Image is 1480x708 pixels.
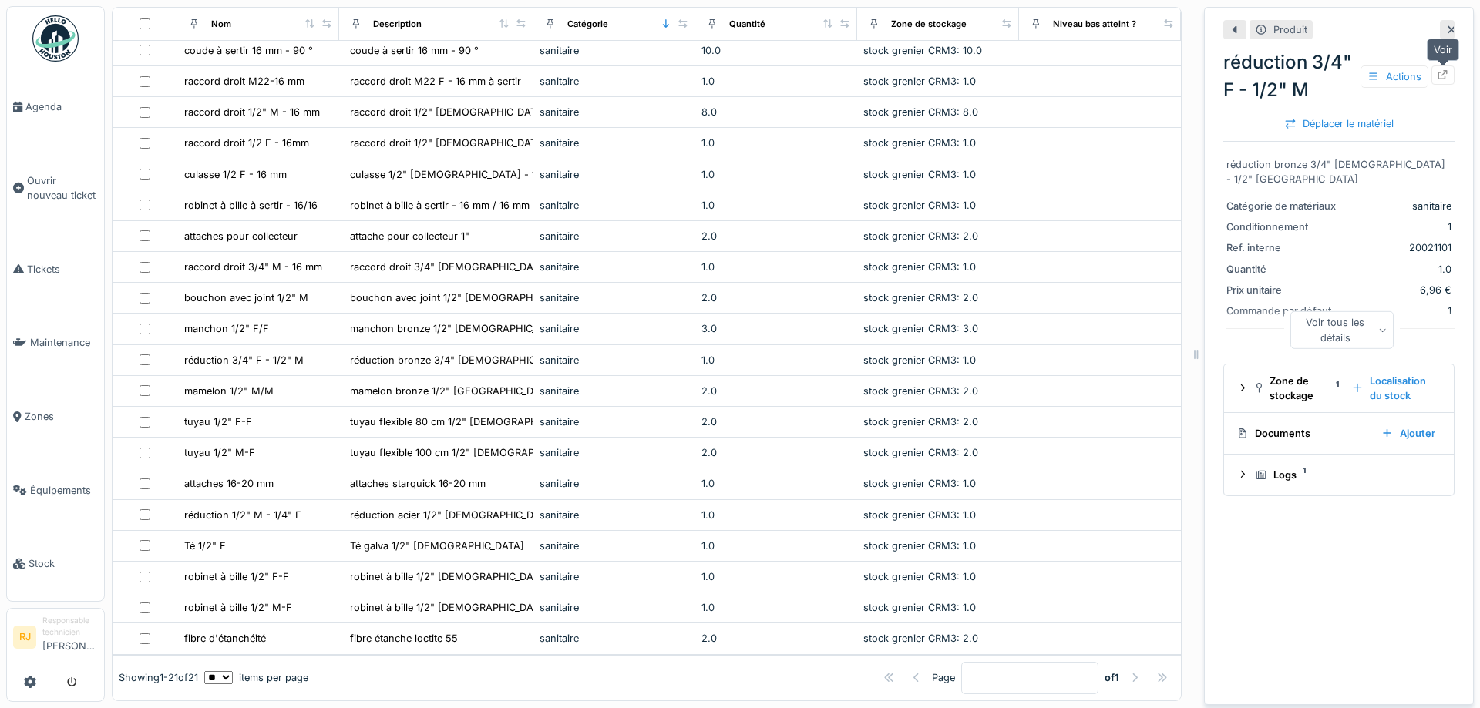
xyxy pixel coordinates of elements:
[1105,670,1119,685] strong: of 1
[1236,426,1369,441] div: Documents
[1226,304,1342,318] div: Commande par défaut
[7,144,104,233] a: Ouvrir nouveau ticket
[1230,371,1448,406] summary: Zone de stockage1Localisation du stock
[863,478,976,489] span: stock grenier CRM3: 1.0
[1345,371,1441,406] div: Localisation du stock
[25,99,98,114] span: Agenda
[7,306,104,380] a: Maintenance
[540,74,689,89] div: sanitaire
[30,483,98,498] span: Équipements
[350,105,623,119] div: raccord droit 1/2" [DEMOGRAPHIC_DATA] - 16 mm à sertir
[184,229,298,243] div: attaches pour collecteur
[567,17,608,30] div: Catégorie
[373,17,422,30] div: Description
[1361,65,1428,88] div: Actions
[701,229,851,243] div: 2.0
[350,74,521,89] div: raccord droit M22 F - 16 mm à sertir
[7,454,104,528] a: Équipements
[29,556,98,571] span: Stock
[701,198,851,213] div: 1.0
[863,416,978,428] span: stock grenier CRM3: 2.0
[350,539,524,553] div: Té galva 1/2" [DEMOGRAPHIC_DATA]
[1427,39,1459,61] div: Voir
[350,600,671,615] div: robinet à bille 1/2" [DEMOGRAPHIC_DATA] - [DEMOGRAPHIC_DATA]
[701,414,851,429] div: 2.0
[27,262,98,277] span: Tickets
[1226,157,1451,186] div: réduction bronze 3/4" [DEMOGRAPHIC_DATA] - 1/2" [GEOGRAPHIC_DATA]
[863,571,976,582] span: stock grenier CRM3: 1.0
[701,43,851,58] div: 10.0
[27,173,98,203] span: Ouvrir nouveau ticket
[701,476,851,491] div: 1.0
[863,540,976,552] span: stock grenier CRM3: 1.0
[350,508,699,522] div: réduction acier 1/2" [DEMOGRAPHIC_DATA] - 1/4" [DEMOGRAPHIC_DATA]
[1223,49,1455,104] div: réduction 3/4" F - 1/2" M
[350,631,458,646] div: fibre étanche loctite 55
[701,631,851,646] div: 2.0
[1348,262,1451,277] div: 1.0
[350,384,669,398] div: mamelon bronze 1/2" [GEOGRAPHIC_DATA] - [GEOGRAPHIC_DATA]
[184,260,322,274] div: raccord droit 3/4" M - 16 mm
[863,106,978,118] span: stock grenier CRM3: 8.0
[540,260,689,274] div: sanitaire
[540,569,689,584] div: sanitaire
[1278,113,1400,134] div: Déplacer le matériel
[350,445,743,460] div: tuyau flexible 100 cm 1/2" [DEMOGRAPHIC_DATA] - [DEMOGRAPHIC_DATA] avec ...
[540,476,689,491] div: sanitaire
[7,527,104,601] a: Stock
[1290,311,1394,348] div: Voir tous les détails
[540,105,689,119] div: sanitaire
[540,600,689,615] div: sanitaire
[1255,468,1435,482] div: Logs
[25,409,98,424] span: Zones
[540,167,689,182] div: sanitaire
[350,229,469,243] div: attache pour collecteur 1"
[184,136,309,150] div: raccord droit 1/2 F - 16mm
[1348,199,1451,213] div: sanitaire
[42,615,98,659] li: [PERSON_NAME]
[540,136,689,150] div: sanitaire
[184,353,304,367] div: réduction 3/4" F - 1/2" M
[184,508,301,522] div: réduction 1/2" M - 1/4" F
[701,290,851,305] div: 2.0
[184,539,226,553] div: Té 1/2" F
[863,292,978,304] span: stock grenier CRM3: 2.0
[211,17,231,30] div: Nom
[184,321,269,336] div: manchon 1/2" F/F
[1348,283,1451,297] div: 6,96 €
[1230,461,1448,489] summary: Logs1
[863,633,978,644] span: stock grenier CRM3: 2.0
[350,136,623,150] div: raccord droit 1/2" [DEMOGRAPHIC_DATA] - 16 mm à sertir
[350,569,664,584] div: robinet à bille 1/2" [DEMOGRAPHIC_DATA]-[DEMOGRAPHIC_DATA]
[184,290,308,305] div: bouchon avec joint 1/2" M
[891,17,967,30] div: Zone de stockage
[1226,220,1342,234] div: Conditionnement
[1375,423,1441,444] div: Ajouter
[350,290,576,305] div: bouchon avec joint 1/2" [DEMOGRAPHIC_DATA]
[701,136,851,150] div: 1.0
[7,233,104,307] a: Tickets
[7,70,104,144] a: Agenda
[1348,304,1451,318] div: 1
[701,508,851,522] div: 1.0
[540,321,689,336] div: sanitaire
[350,167,594,182] div: culasse 1/2" [DEMOGRAPHIC_DATA] - 16 mm à serir
[932,670,955,685] div: Page
[540,229,689,243] div: sanitaire
[540,414,689,429] div: sanitaire
[863,200,976,211] span: stock grenier CRM3: 1.0
[13,615,98,663] a: RJ Responsable technicien[PERSON_NAME]
[1226,262,1342,277] div: Quantité
[701,353,851,367] div: 1.0
[540,198,689,213] div: sanitaire
[184,384,274,398] div: mamelon 1/2" M/M
[701,600,851,615] div: 1.0
[701,74,851,89] div: 1.0
[863,354,976,366] span: stock grenier CRM3: 1.0
[701,445,851,460] div: 2.0
[863,385,978,397] span: stock grenier CRM3: 2.0
[184,569,289,584] div: robinet à bille 1/2" F-F
[184,414,252,429] div: tuyau 1/2" F-F
[350,260,625,274] div: raccord droit 3/4" [DEMOGRAPHIC_DATA] - 16 mm à sertir
[184,600,292,615] div: robinet à bille 1/2" M-F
